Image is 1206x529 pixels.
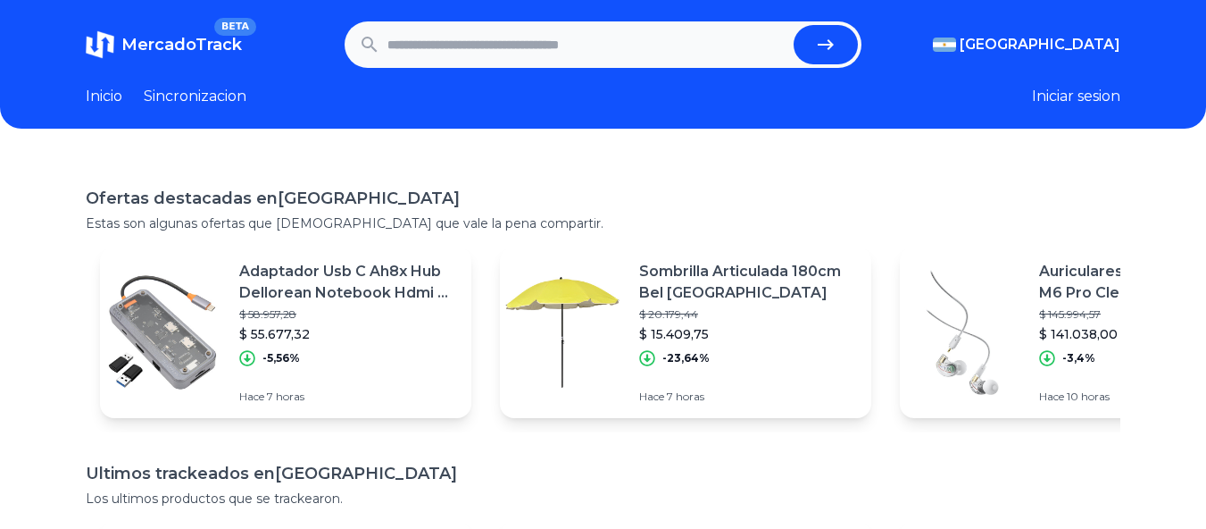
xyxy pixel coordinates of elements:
[1062,351,1095,365] p: -3,4%
[262,351,300,365] p: -5,56%
[662,351,710,365] p: -23,64%
[144,86,246,107] a: Sincronizacion
[214,18,256,36] span: BETA
[900,270,1025,395] img: Featured image
[960,34,1120,55] span: [GEOGRAPHIC_DATA]
[239,390,457,404] p: Hace 7 horas
[933,34,1120,55] button: [GEOGRAPHIC_DATA]
[86,490,1120,508] p: Los ultimos productos que se trackearon.
[239,325,457,343] p: $ 55.677,32
[500,270,625,395] img: Featured image
[639,325,857,343] p: $ 15.409,75
[121,35,242,55] span: MercadoTrack
[86,461,1120,486] h1: Ultimos trackeados en [GEOGRAPHIC_DATA]
[639,261,857,304] p: Sombrilla Articulada 180cm Bel [GEOGRAPHIC_DATA]
[239,261,457,304] p: Adaptador Usb C Ah8x Hub Dellorean Notebook Hdmi 4k Lan
[86,30,114,59] img: MercadoTrack
[933,38,956,52] img: Argentina
[100,247,471,418] a: Featured imageAdaptador Usb C Ah8x Hub Dellorean Notebook Hdmi 4k Lan$ 58.957,28$ 55.677,32-5,56%...
[100,270,225,395] img: Featured image
[86,30,242,59] a: MercadoTrackBETA
[86,86,122,107] a: Inicio
[239,307,457,322] p: $ 58.957,28
[639,390,857,404] p: Hace 7 horas
[86,186,1120,211] h1: Ofertas destacadas en [GEOGRAPHIC_DATA]
[500,247,871,418] a: Featured imageSombrilla Articulada 180cm Bel [GEOGRAPHIC_DATA]$ 20.179,44$ 15.409,75-23,64%Hace 7...
[1032,86,1120,107] button: Iniciar sesion
[86,214,1120,232] p: Estas son algunas ofertas que [DEMOGRAPHIC_DATA] que vale la pena compartir.
[639,307,857,322] p: $ 20.179,44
